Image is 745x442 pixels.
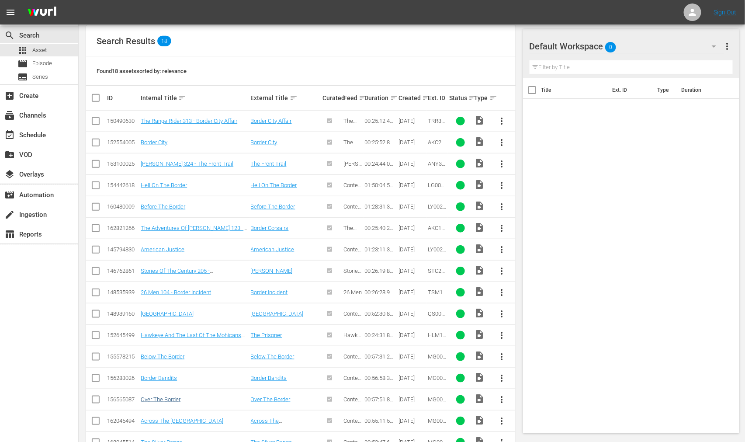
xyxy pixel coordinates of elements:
[365,353,396,360] div: 00:57:31.214
[475,415,485,425] span: Video
[343,418,361,431] span: Content
[428,353,447,366] span: MG0004F
[365,225,396,231] div: 00:25:40.205
[492,175,513,196] button: more_vert
[97,36,155,46] span: Search Results
[141,289,211,296] a: 26 Men 104 - Border Incident
[497,287,507,298] span: more_vert
[475,308,485,318] span: Video
[343,396,361,409] span: Content
[251,93,320,103] div: External Title
[398,375,426,381] div: [DATE]
[32,46,47,55] span: Asset
[475,286,485,297] span: Video
[714,9,737,16] a: Sign Out
[141,353,184,360] a: Below The Border
[497,244,507,255] span: more_vert
[652,78,676,102] th: Type
[4,229,15,240] span: table_chart
[492,132,513,153] button: more_vert
[398,160,426,167] div: [DATE]
[492,196,513,217] button: more_vert
[365,268,396,274] div: 00:26:19.845
[141,375,177,381] a: Border Bandits
[251,332,282,338] a: The Prisoner
[475,329,485,340] span: Video
[365,332,396,338] div: 00:24:31.893
[251,375,287,381] a: Border Bandits
[428,182,445,195] span: LG0012F
[251,246,295,253] a: American Justice
[428,225,445,238] span: AKC123F
[141,203,185,210] a: Before The Border
[492,368,513,389] button: more_vert
[475,158,485,168] span: Video
[428,94,447,101] div: Ext. ID
[365,418,396,424] div: 00:55:11.508
[398,353,426,360] div: [DATE]
[497,137,507,148] span: more_vert
[107,118,138,124] div: 150490630
[141,139,167,146] a: Border City
[492,111,513,132] button: more_vert
[398,268,426,274] div: [DATE]
[141,418,223,424] a: Across The [GEOGRAPHIC_DATA]
[4,130,15,140] span: event_available
[475,244,485,254] span: Video
[251,225,289,231] a: Border Corsairs
[107,332,138,338] div: 152645499
[365,310,396,317] div: 00:52:30.814
[722,41,733,52] span: more_vert
[422,94,430,102] span: sort
[475,222,485,233] span: Video
[497,416,507,426] span: more_vert
[428,203,447,216] span: LY0023F
[541,78,607,102] th: Title
[428,310,445,324] span: QS0012F
[17,72,28,82] span: subtitles
[497,223,507,233] span: more_vert
[492,239,513,260] button: more_vert
[390,94,398,102] span: sort
[475,265,485,275] span: Video
[343,139,361,178] span: The Adventures Of [PERSON_NAME]
[251,396,291,403] a: Over The Border
[251,289,288,296] a: Border Incident
[365,118,396,124] div: 00:25:12.447
[428,246,447,259] span: LY0020F
[428,332,447,345] span: HLM129F
[17,59,28,69] span: movie
[398,246,426,253] div: [DATE]
[398,225,426,231] div: [DATE]
[475,136,485,147] span: Video
[492,261,513,282] button: more_vert
[365,289,396,296] div: 00:26:28.987
[251,118,292,124] a: Border City Affair
[365,246,396,253] div: 01:23:11.361
[141,225,247,238] a: The Adventures Of [PERSON_NAME] 123 - Border Corsairs
[398,310,426,317] div: [DATE]
[497,159,507,169] span: more_vert
[607,78,652,102] th: Ext. ID
[343,93,362,103] div: Feed
[475,372,485,383] span: Video
[32,59,52,68] span: Episode
[343,375,361,388] span: Content
[97,68,187,74] span: Found 18 assets sorted by: relevance
[17,45,28,56] span: Asset
[398,289,426,296] div: [DATE]
[107,310,138,317] div: 148939160
[107,94,138,101] div: ID
[141,160,233,167] a: [PERSON_NAME] 324 - The Front Trail
[605,38,616,56] span: 0
[428,118,445,131] span: TRR313F
[398,332,426,338] div: [DATE]
[492,153,513,174] button: more_vert
[365,203,396,210] div: 01:28:31.306
[497,352,507,362] span: more_vert
[251,268,293,274] a: [PERSON_NAME]
[475,115,485,125] span: Video
[497,180,507,191] span: more_vert
[5,7,16,17] span: menu
[722,36,733,57] button: more_vert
